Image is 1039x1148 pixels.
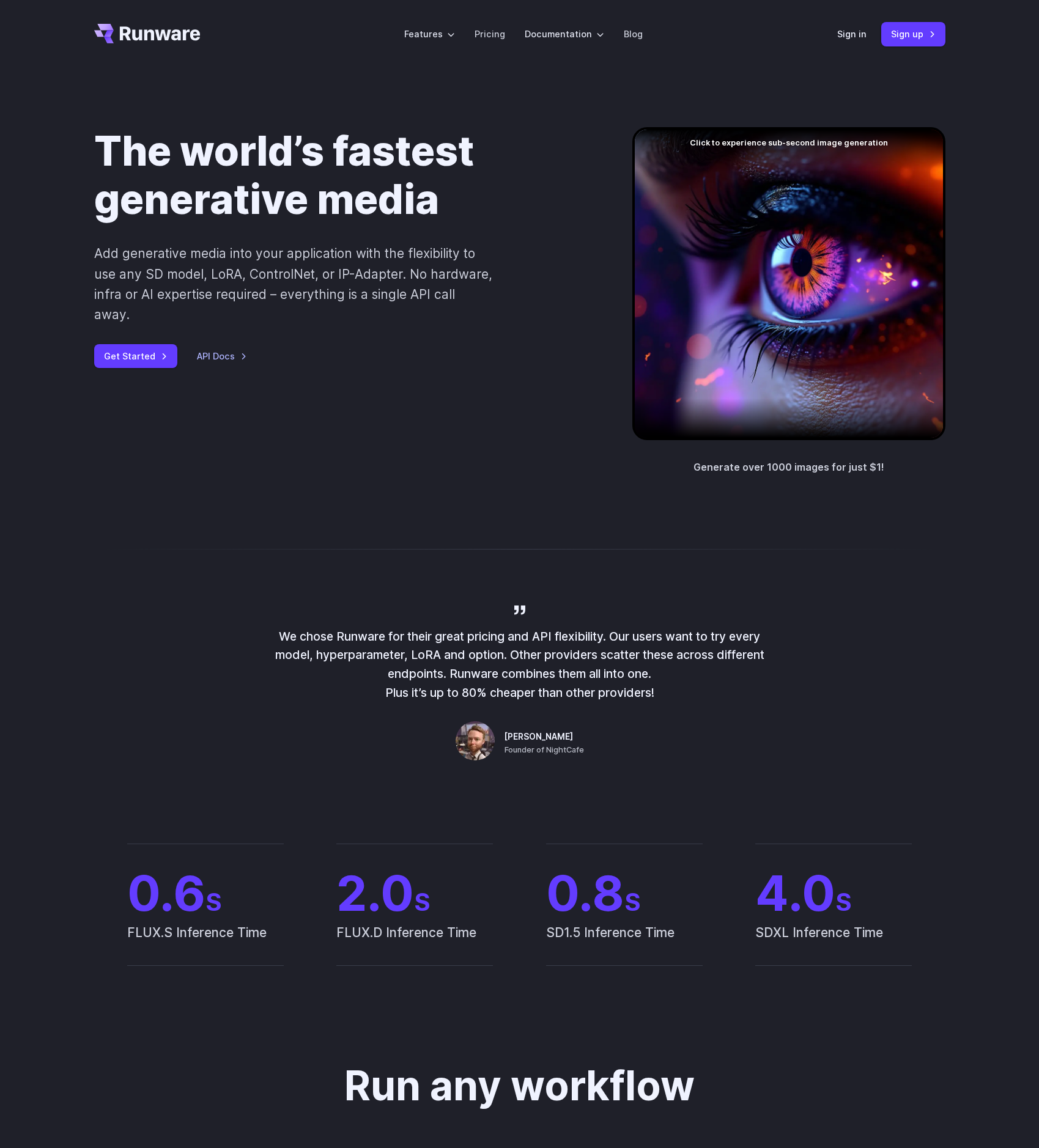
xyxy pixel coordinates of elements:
[505,730,573,744] span: [PERSON_NAME]
[624,887,641,917] span: S
[837,27,867,41] a: Sign in
[197,349,247,363] a: API Docs
[475,27,505,41] a: Pricing
[94,344,177,368] a: Get Started
[404,27,455,41] label: Features
[755,922,912,965] span: SDXL Inference Time
[205,887,222,917] span: S
[336,922,493,965] span: FLUX.D Inference Time
[525,27,604,41] label: Documentation
[94,127,593,224] h1: The world’s fastest generative media
[275,627,764,702] p: We chose Runware for their great pricing and API flexibility. Our users want to try every model, ...
[881,22,945,46] a: Sign up
[414,887,431,917] span: S
[624,27,643,41] a: Blog
[344,1064,695,1108] h2: Run any workflow
[693,460,884,476] p: Generate over 1000 images for just $1!
[94,24,201,43] a: Go to /
[505,744,584,756] span: Founder of NightCafe
[127,869,284,918] span: 0.6
[546,922,703,965] span: SD1.5 Inference Time
[127,922,284,965] span: FLUX.S Inference Time
[755,869,912,918] span: 4.0
[336,869,493,918] span: 2.0
[456,721,495,760] img: Person
[546,869,703,918] span: 0.8
[835,887,852,917] span: S
[94,243,494,325] p: Add generative media into your application with the flexibility to use any SD model, LoRA, Contro...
